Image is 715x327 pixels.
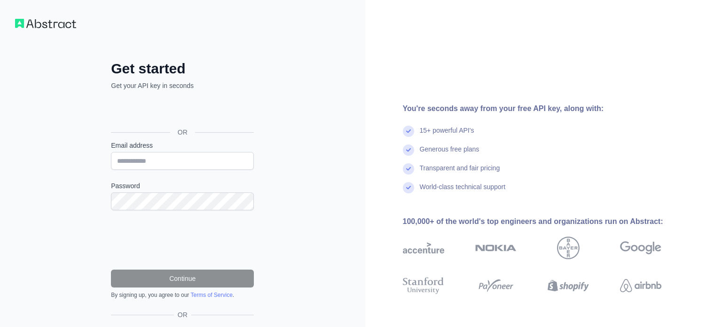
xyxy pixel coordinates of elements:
img: check mark [403,163,414,175]
h2: Get started [111,60,254,77]
div: Transparent and fair pricing [420,163,500,182]
img: Workflow [15,19,76,28]
img: nokia [475,237,517,259]
iframe: reCAPTCHA [111,222,254,258]
img: google [620,237,661,259]
span: OR [170,128,195,137]
div: World-class technical support [420,182,506,201]
img: check mark [403,126,414,137]
a: Terms of Service [190,292,232,298]
div: 100,000+ of the world's top engineers and organizations run on Abstract: [403,216,691,227]
img: check mark [403,182,414,193]
img: payoneer [475,275,517,296]
button: Continue [111,270,254,287]
img: shopify [548,275,589,296]
p: Get your API key in seconds [111,81,254,90]
img: check mark [403,144,414,156]
img: accenture [403,237,444,259]
div: Generous free plans [420,144,479,163]
span: OR [174,310,191,319]
div: By signing up, you agree to our . [111,291,254,299]
div: 15+ powerful API's [420,126,474,144]
img: airbnb [620,275,661,296]
label: Email address [111,141,254,150]
iframe: Sign in with Google Button [106,101,257,121]
img: stanford university [403,275,444,296]
label: Password [111,181,254,191]
img: bayer [557,237,580,259]
div: You're seconds away from your free API key, along with: [403,103,691,114]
